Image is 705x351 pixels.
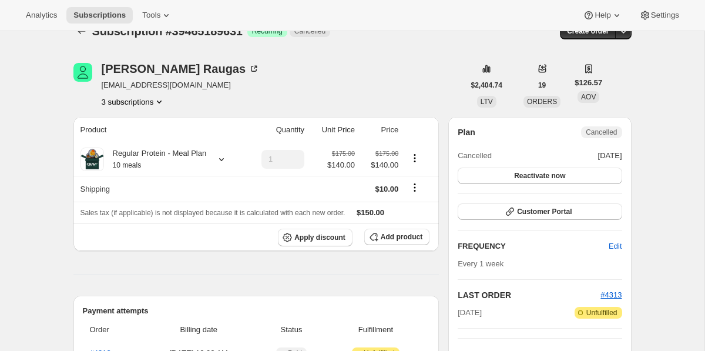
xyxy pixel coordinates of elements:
span: $140.00 [362,159,398,171]
button: Help [576,7,629,24]
span: Add product [381,232,422,242]
button: Edit [602,237,629,256]
span: Recurring [252,26,283,36]
span: Help [595,11,610,20]
button: Product actions [102,96,166,108]
span: $150.00 [357,208,384,217]
h2: Payment attempts [83,305,430,317]
span: Billing date [143,324,254,336]
span: Unfulfilled [586,308,617,317]
th: Quantity [245,117,308,143]
span: $140.00 [327,159,355,171]
th: Product [73,117,246,143]
div: [PERSON_NAME] Raugas [102,63,260,75]
span: $2,404.74 [471,81,502,90]
button: Settings [632,7,686,24]
small: $175.00 [375,150,398,157]
span: Subscriptions [73,11,126,20]
span: $126.57 [575,77,602,89]
span: Subscription #39465189631 [92,25,243,38]
span: Sales tax (if applicable) is not displayed because it is calculated with each new order. [80,209,345,217]
th: Shipping [73,176,246,202]
th: Order [83,317,140,343]
a: #4313 [600,290,622,299]
span: [DATE] [458,307,482,319]
button: Customer Portal [458,203,622,220]
button: #4313 [600,289,622,301]
button: Subscriptions [66,7,133,24]
small: 10 meals [113,161,142,169]
span: Reactivate now [514,171,565,180]
span: Create order [567,26,609,36]
span: $10.00 [375,185,398,193]
h2: LAST ORDER [458,289,600,301]
span: Apply discount [294,233,345,242]
span: [DATE] [598,150,622,162]
button: Apply discount [278,229,352,246]
button: Analytics [19,7,64,24]
span: Customer Portal [517,207,572,216]
span: Analytics [26,11,57,20]
button: 19 [531,77,553,93]
button: Tools [135,7,179,24]
button: Subscriptions [73,23,90,39]
button: Product actions [405,152,424,165]
span: Cancelled [586,128,617,137]
span: Tools [142,11,160,20]
span: Every 1 week [458,259,503,268]
h2: FREQUENCY [458,240,609,252]
span: Status [261,324,321,336]
span: [EMAIL_ADDRESS][DOMAIN_NAME] [102,79,260,91]
span: LTV [481,98,493,106]
span: Edit [609,240,622,252]
div: Regular Protein - Meal Plan [104,148,207,171]
span: Fulfillment [329,324,423,336]
button: Shipping actions [405,181,424,194]
span: Cancelled [458,150,492,162]
span: AOV [581,93,596,101]
h2: Plan [458,126,475,138]
span: 19 [538,81,546,90]
button: Reactivate now [458,168,622,184]
th: Unit Price [308,117,358,143]
th: Price [358,117,402,143]
span: ORDERS [527,98,557,106]
span: Settings [651,11,679,20]
button: Create order [560,23,616,39]
span: Cancelled [294,26,325,36]
button: Add product [364,229,429,245]
button: $2,404.74 [464,77,509,93]
span: Valerie Raugas [73,63,92,82]
img: product img [80,148,104,171]
small: $175.00 [332,150,355,157]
